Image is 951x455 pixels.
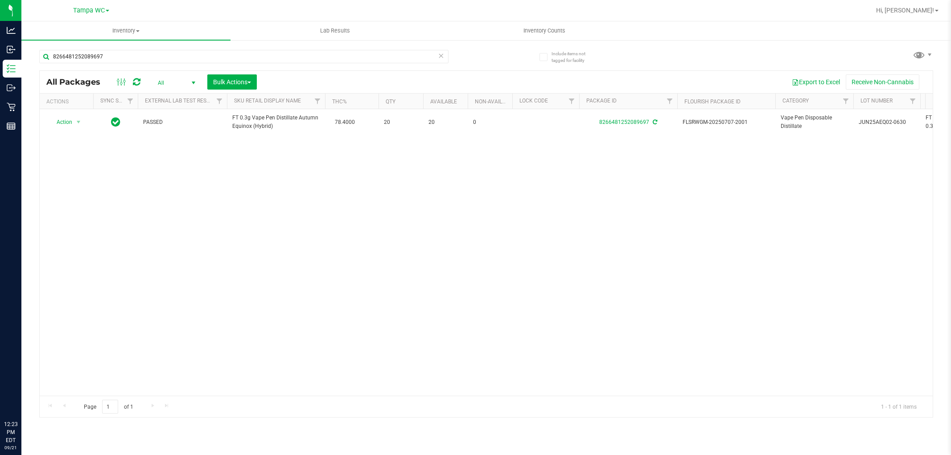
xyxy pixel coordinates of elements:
[7,122,16,131] inline-svg: Reports
[102,400,118,414] input: 1
[428,118,462,127] span: 20
[4,444,17,451] p: 09/21
[7,64,16,73] inline-svg: Inventory
[76,400,140,414] span: Page of 1
[232,114,320,131] span: FT 0.3g Vape Pen Distillate Autumn Equinox (Hybrid)
[100,98,135,104] a: Sync Status
[234,98,301,104] a: Sku Retail Display Name
[860,98,893,104] a: Lot Number
[859,118,915,127] span: JUN25AEQ02-0630
[330,116,359,129] span: 78.4000
[564,94,579,109] a: Filter
[683,118,770,127] span: FLSRWGM-20250707-2001
[846,74,919,90] button: Receive Non-Cannabis
[876,7,934,14] span: Hi, [PERSON_NAME]!
[599,119,649,125] a: 8266481252089697
[586,98,617,104] a: Package ID
[46,98,90,105] div: Actions
[552,50,596,64] span: Include items not tagged for facility
[39,50,449,63] input: Search Package ID, Item Name, SKU, Lot or Part Number...
[21,21,231,40] a: Inventory
[386,98,395,105] a: Qty
[7,26,16,35] inline-svg: Analytics
[73,116,84,128] span: select
[4,420,17,444] p: 12:23 PM EDT
[473,118,507,127] span: 0
[310,94,325,109] a: Filter
[111,116,120,128] span: In Sync
[440,21,649,40] a: Inventory Counts
[212,94,227,109] a: Filter
[651,119,657,125] span: Sync from Compliance System
[21,27,231,35] span: Inventory
[7,45,16,54] inline-svg: Inbound
[143,118,222,127] span: PASSED
[308,27,362,35] span: Lab Results
[663,94,677,109] a: Filter
[786,74,846,90] button: Export to Excel
[7,102,16,111] inline-svg: Retail
[430,98,457,105] a: Available
[782,98,809,104] a: Category
[781,114,848,131] span: Vape Pen Disposable Distillate
[145,98,215,104] a: External Lab Test Result
[49,116,73,128] span: Action
[511,27,577,35] span: Inventory Counts
[475,98,515,105] a: Non-Available
[519,98,548,104] a: Lock Code
[46,77,109,87] span: All Packages
[438,50,445,61] span: Clear
[906,94,920,109] a: Filter
[684,98,741,105] a: Flourish Package ID
[213,78,251,86] span: Bulk Actions
[73,7,105,14] span: Tampa WC
[839,94,853,109] a: Filter
[332,98,347,105] a: THC%
[874,400,924,413] span: 1 - 1 of 1 items
[9,384,36,410] iframe: Resource center
[207,74,257,90] button: Bulk Actions
[7,83,16,92] inline-svg: Outbound
[384,118,418,127] span: 20
[123,94,138,109] a: Filter
[231,21,440,40] a: Lab Results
